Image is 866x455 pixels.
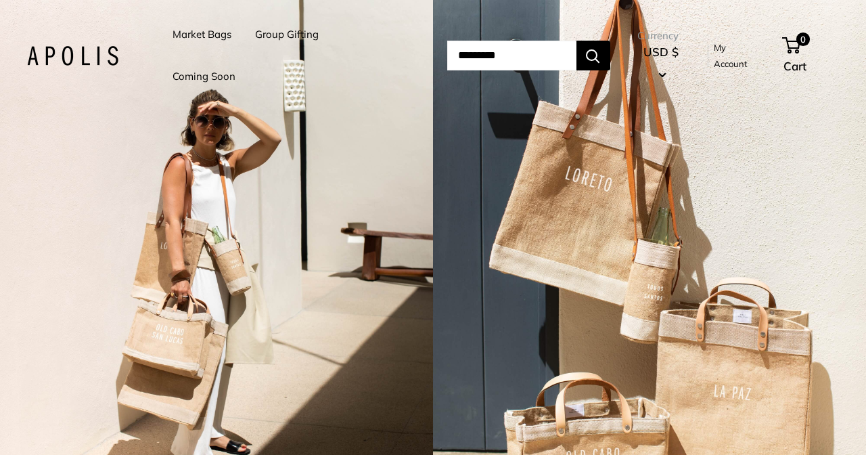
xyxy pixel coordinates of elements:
[255,25,319,44] a: Group Gifting
[173,25,231,44] a: Market Bags
[714,39,760,72] a: My Account
[27,46,118,66] img: Apolis
[447,41,576,70] input: Search...
[173,67,235,86] a: Coming Soon
[783,34,839,77] a: 0 Cart
[643,45,679,59] span: USD $
[637,41,685,85] button: USD $
[783,59,806,73] span: Cart
[796,32,810,46] span: 0
[637,26,685,45] span: Currency
[576,41,610,70] button: Search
